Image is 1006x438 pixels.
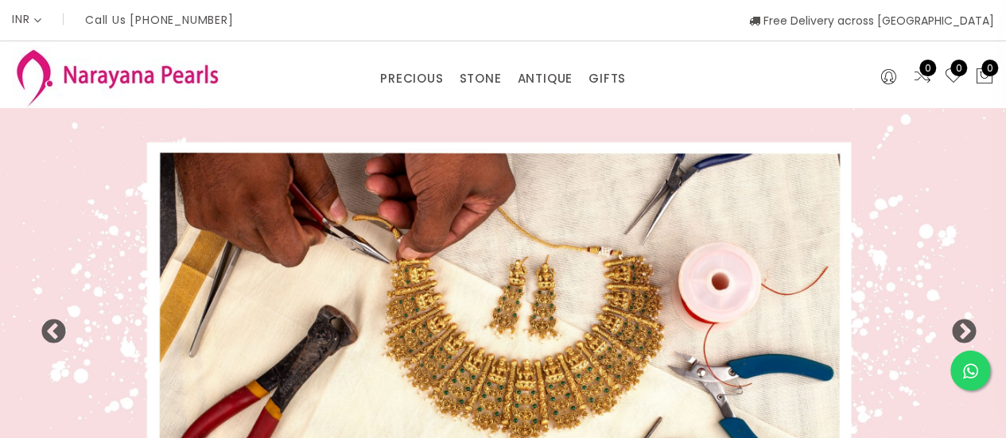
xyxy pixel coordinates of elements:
button: 0 [975,67,994,87]
a: ANTIQUE [517,67,573,91]
p: Call Us [PHONE_NUMBER] [85,14,234,25]
span: 0 [981,60,998,76]
button: Next [950,319,966,335]
span: 0 [950,60,967,76]
button: Previous [40,319,56,335]
span: Free Delivery across [GEOGRAPHIC_DATA] [749,13,994,29]
a: PRECIOUS [380,67,443,91]
a: GIFTS [588,67,626,91]
a: STONE [459,67,501,91]
a: 0 [944,67,963,87]
a: 0 [913,67,932,87]
span: 0 [919,60,936,76]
